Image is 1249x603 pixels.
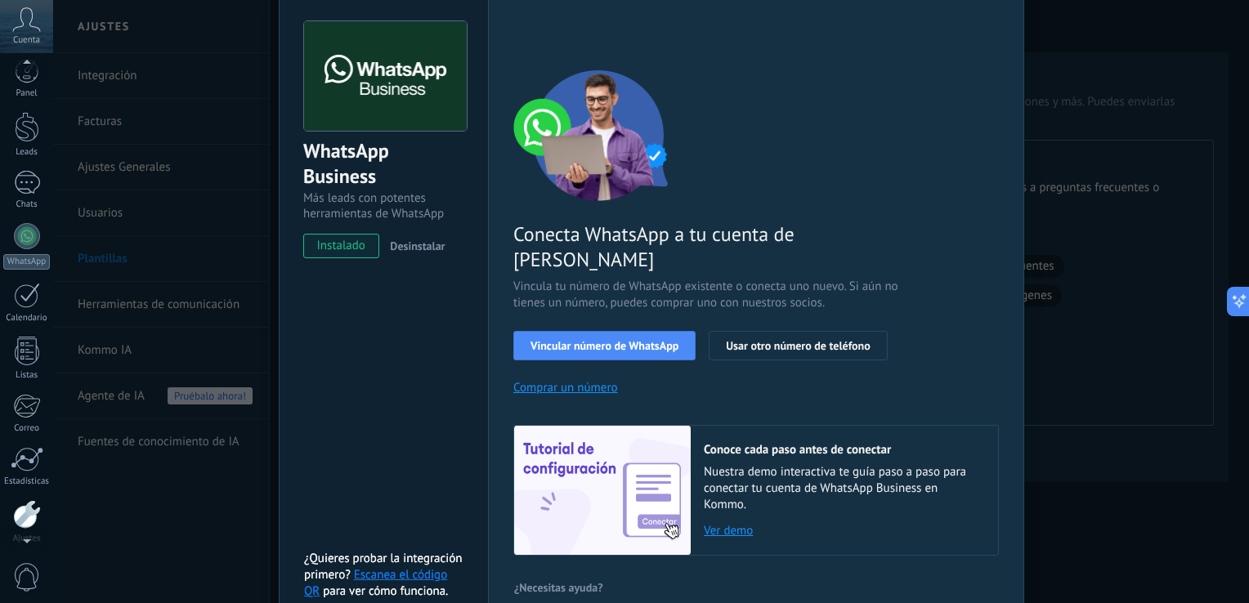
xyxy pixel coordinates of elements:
div: Estadísticas [3,476,51,487]
button: ¿Necesitas ayuda? [513,575,604,600]
span: Nuestra demo interactiva te guía paso a paso para conectar tu cuenta de WhatsApp Business en Kommo. [704,464,982,513]
h2: Conoce cada paso antes de conectar [704,442,982,458]
img: logo_main.png [304,21,467,132]
button: Vincular número de WhatsApp [513,331,696,360]
div: Calendario [3,313,51,324]
a: Ver demo [704,523,982,538]
span: instalado [304,234,378,258]
span: ¿Necesitas ayuda? [514,582,603,593]
span: ¿Quieres probar la integración primero? [304,551,463,583]
img: connect number [513,70,685,201]
button: Usar otro número de teléfono [709,331,887,360]
button: Comprar un número [513,380,618,395]
span: Vincula tu número de WhatsApp existente o conecta uno nuevo. Si aún no tienes un número, puedes c... [513,279,902,311]
button: Desinstalar [383,234,445,258]
span: Desinstalar [390,239,445,253]
span: para ver cómo funciona. [323,583,448,599]
span: Vincular número de WhatsApp [530,340,678,351]
span: Cuenta [13,35,40,46]
div: Listas [3,370,51,381]
div: Más leads con potentes herramientas de WhatsApp [303,190,464,221]
div: WhatsApp Business [303,138,464,190]
div: Correo [3,423,51,434]
span: Conecta WhatsApp a tu cuenta de [PERSON_NAME] [513,221,902,272]
div: Leads [3,147,51,158]
div: Chats [3,199,51,210]
div: Panel [3,88,51,99]
span: Usar otro número de teléfono [726,340,870,351]
a: Escanea el código QR [304,567,447,599]
div: WhatsApp [3,254,50,270]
